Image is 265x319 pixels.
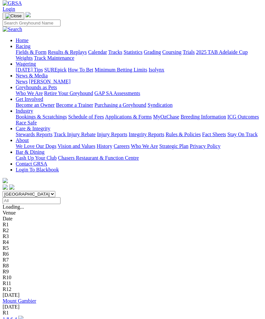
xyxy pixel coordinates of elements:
[166,132,201,137] a: Rules & Policies
[3,26,22,32] img: Search
[3,178,8,183] img: logo-grsa-white.png
[5,13,22,19] img: Close
[148,102,172,108] a: Syndication
[16,61,36,67] a: Wagering
[97,143,112,149] a: History
[3,6,15,12] a: Login
[16,43,30,49] a: Racing
[97,132,127,137] a: Injury Reports
[56,102,93,108] a: Become a Trainer
[144,49,161,55] a: Grading
[16,108,33,114] a: Industry
[16,38,28,43] a: Home
[16,126,50,131] a: Care & Integrity
[16,143,56,149] a: We Love Our Dogs
[114,143,130,149] a: Careers
[3,228,262,233] div: R2
[149,67,164,72] a: Isolynx
[29,79,70,84] a: [PERSON_NAME]
[3,257,262,263] div: R7
[3,298,36,304] a: Mount Gambier
[3,216,262,222] div: Date
[95,67,147,72] a: Minimum Betting Limits
[16,49,46,55] a: Fields & Form
[3,0,22,6] img: GRSA
[9,184,14,190] img: twitter.svg
[16,120,37,125] a: Race Safe
[3,20,61,26] input: Search
[202,132,226,137] a: Fact Sheets
[183,49,195,55] a: Trials
[3,304,262,310] div: [DATE]
[3,184,8,190] img: facebook.svg
[58,143,95,149] a: Vision and Values
[16,55,33,61] a: Weights
[16,96,43,102] a: Get Involved
[68,114,104,120] a: Schedule of Fees
[227,114,259,120] a: ICG Outcomes
[16,143,262,149] div: About
[16,167,59,172] a: Login To Blackbook
[16,79,262,85] div: News & Media
[124,49,143,55] a: Statistics
[196,49,248,55] a: 2025 TAB Adelaide Cup
[190,143,221,149] a: Privacy Policy
[3,210,262,216] div: Venue
[3,269,262,275] div: R9
[3,310,262,316] div: R1
[162,49,182,55] a: Coursing
[159,143,188,149] a: Strategic Plan
[3,12,24,20] button: Toggle navigation
[16,149,44,155] a: Bar & Dining
[3,251,262,257] div: R6
[129,132,164,137] a: Integrity Reports
[16,49,262,61] div: Racing
[153,114,179,120] a: MyOzChase
[227,132,257,137] a: Stay On Track
[44,67,66,72] a: SUREpick
[3,239,262,245] div: R4
[44,90,93,96] a: Retire Your Greyhound
[16,85,57,90] a: Greyhounds as Pets
[34,55,74,61] a: Track Maintenance
[54,132,96,137] a: Track Injury Rebate
[16,114,262,126] div: Industry
[16,90,262,96] div: Greyhounds as Pets
[95,90,140,96] a: GAP SA Assessments
[58,155,139,161] a: Chasers Restaurant & Function Centre
[68,67,94,72] a: How To Bet
[131,143,158,149] a: Who We Are
[3,245,262,251] div: R5
[16,161,47,167] a: Contact GRSA
[16,79,27,84] a: News
[16,155,262,161] div: Bar & Dining
[16,67,262,73] div: Wagering
[181,114,226,120] a: Breeding Information
[3,286,262,292] div: R12
[48,49,87,55] a: Results & Replays
[16,132,262,137] div: Care & Integrity
[16,114,67,120] a: Bookings & Scratchings
[3,275,262,280] div: R10
[16,102,55,108] a: Become an Owner
[26,12,31,17] img: logo-grsa-white.png
[3,222,262,228] div: R1
[105,114,152,120] a: Applications & Forms
[3,233,262,239] div: R3
[16,90,43,96] a: Who We Are
[3,280,262,286] div: R11
[16,73,48,78] a: News & Media
[3,263,262,269] div: R8
[16,137,29,143] a: About
[16,132,52,137] a: Stewards Reports
[95,102,146,108] a: Purchasing a Greyhound
[3,204,24,210] span: Loading...
[16,67,43,72] a: [DATE] Tips
[16,102,262,108] div: Get Involved
[88,49,107,55] a: Calendar
[3,197,61,204] input: Select date
[16,155,57,161] a: Cash Up Your Club
[108,49,122,55] a: Tracks
[3,292,262,298] div: [DATE]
